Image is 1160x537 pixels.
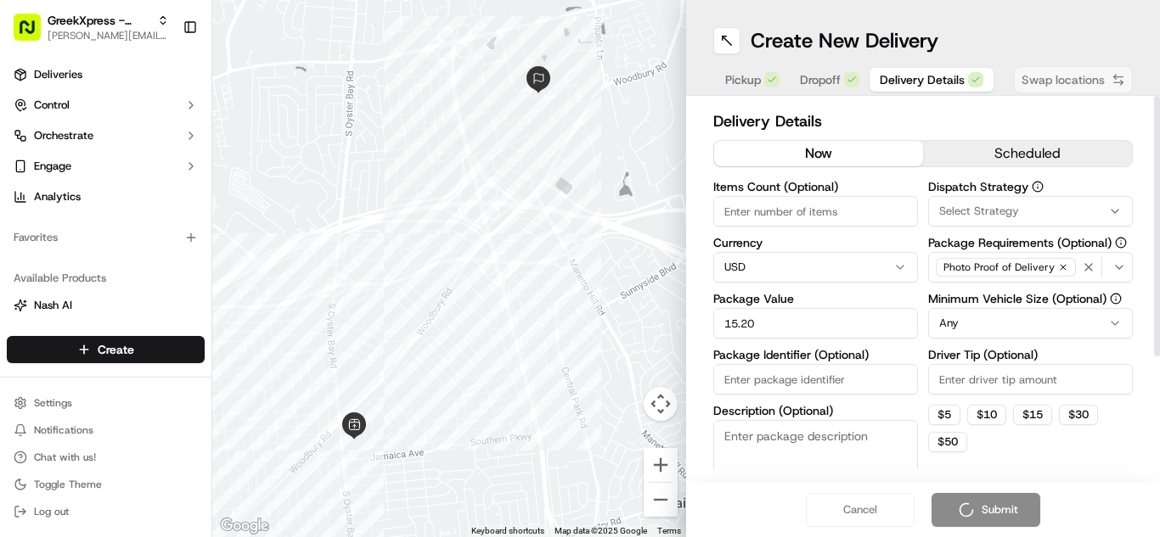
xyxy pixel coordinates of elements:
[7,92,205,119] button: Control
[34,298,72,313] span: Nash AI
[7,7,176,48] button: GreekXpress - Plainview[PERSON_NAME][EMAIL_ADDRESS][DOMAIN_NAME]
[36,162,66,193] img: 5e9a9d7314ff4150bce227a61376b483.jpg
[17,247,44,274] img: Liam S.
[7,418,205,442] button: Notifications
[644,448,678,482] button: Zoom in
[800,71,841,88] span: Dropoff
[939,204,1019,219] span: Select Strategy
[76,162,279,179] div: Start new chat
[14,298,198,313] a: Nash AI
[713,196,918,227] input: Enter number of items
[928,405,960,425] button: $5
[1013,405,1052,425] button: $15
[137,372,279,403] a: 💻API Documentation
[967,405,1006,425] button: $10
[34,310,48,323] img: 1736555255976-a54dd68f-1ca7-489b-9aae-adbdc363a1c4
[713,349,918,361] label: Package Identifier (Optional)
[471,525,544,537] button: Keyboard shortcuts
[217,515,273,537] a: Open this area in Google Maps (opens a new window)
[48,12,150,29] button: GreekXpress - Plainview
[713,293,918,305] label: Package Value
[17,17,51,51] img: Nash
[169,411,206,424] span: Pylon
[7,391,205,415] button: Settings
[657,526,681,535] a: Terms (opens in new tab)
[644,483,678,517] button: Zoom out
[725,71,761,88] span: Pickup
[141,263,147,277] span: •
[713,109,1133,133] h2: Delivery Details
[751,27,938,54] h1: Create New Delivery
[928,349,1133,361] label: Driver Tip (Optional)
[34,67,82,82] span: Deliveries
[7,183,205,210] a: Analytics
[76,179,234,193] div: We're available if you need us!
[7,336,205,363] button: Create
[7,61,205,88] a: Deliveries
[98,341,134,358] span: Create
[7,153,205,180] button: Engage
[1115,237,1127,249] button: Package Requirements (Optional)
[34,379,130,396] span: Knowledge Base
[713,181,918,193] label: Items Count (Optional)
[928,364,1133,394] input: Enter driver tip amount
[53,263,138,277] span: [PERSON_NAME]
[928,181,1133,193] label: Dispatch Strategy
[17,381,31,394] div: 📗
[7,292,205,319] button: Nash AI
[17,162,48,193] img: 1736555255976-a54dd68f-1ca7-489b-9aae-adbdc363a1c4
[17,68,309,95] p: Welcome 👋
[928,252,1133,282] button: Photo Proof of Delivery
[34,128,93,143] span: Orchestrate
[713,405,918,417] label: Description (Optional)
[555,526,647,535] span: Map data ©2025 Google
[144,381,157,394] div: 💻
[928,237,1133,249] label: Package Requirements (Optional)
[238,309,273,322] span: [DATE]
[7,122,205,149] button: Orchestrate
[880,71,965,88] span: Delivery Details
[48,29,169,42] button: [PERSON_NAME][EMAIL_ADDRESS][DOMAIN_NAME]
[713,308,918,338] input: Enter package value
[923,141,1132,166] button: scheduled
[928,432,967,452] button: $50
[7,500,205,523] button: Log out
[34,189,81,204] span: Analytics
[120,411,206,424] a: Powered byPylon
[714,141,923,166] button: now
[228,309,234,322] span: •
[928,196,1133,227] button: Select Strategy
[10,372,137,403] a: 📗Knowledge Base
[17,221,114,234] div: Past conversations
[943,260,1055,274] span: Photo Proof of Delivery
[7,224,205,251] div: Favorites
[289,167,309,187] button: Start new chat
[1059,405,1098,425] button: $30
[217,515,273,537] img: Google
[34,505,69,518] span: Log out
[928,293,1133,305] label: Minimum Vehicle Size (Optional)
[644,387,678,421] button: Map camera controls
[34,159,71,174] span: Engage
[160,379,273,396] span: API Documentation
[1032,181,1044,193] button: Dispatch Strategy
[7,445,205,469] button: Chat with us!
[34,478,102,491] span: Toggle Theme
[44,109,306,127] input: Got a question? Start typing here...
[263,217,309,238] button: See all
[7,473,205,496] button: Toggle Theme
[7,265,205,292] div: Available Products
[53,309,225,322] span: [PERSON_NAME] [PERSON_NAME]
[1110,293,1122,305] button: Minimum Vehicle Size (Optional)
[34,450,96,464] span: Chat with us!
[34,396,72,410] span: Settings
[17,293,44,320] img: Dianne Alexi Soriano
[713,237,918,249] label: Currency
[34,264,48,277] img: 1736555255976-a54dd68f-1ca7-489b-9aae-adbdc363a1c4
[34,98,70,113] span: Control
[713,364,918,394] input: Enter package identifier
[150,263,185,277] span: [DATE]
[34,423,93,437] span: Notifications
